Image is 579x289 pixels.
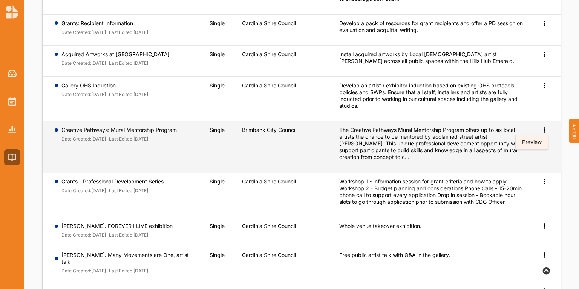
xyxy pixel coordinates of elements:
[91,188,106,193] font: [DATE]
[61,252,199,265] label: [PERSON_NAME]: Many Movements are One, artist talk
[210,51,225,57] span: Single
[210,82,225,89] span: Single
[339,82,523,109] div: Develop an artist / exhibitor induction based on existing OHS protocols, policies and SWPs. Ensur...
[133,136,148,142] font: [DATE]
[242,51,296,58] label: Cardinia Shire Council
[4,149,20,165] a: Library
[91,268,106,274] font: [DATE]
[61,51,170,58] label: Acquired Artworks at [GEOGRAPHIC_DATA]
[133,188,148,193] font: [DATE]
[61,223,173,229] label: [PERSON_NAME]: FOREVER I LIVE exhibition
[61,268,91,274] label: Date Created:
[61,127,177,133] label: Creative Pathways: Mural Mentorship Program
[242,178,296,185] label: Cardinia Shire Council
[109,60,133,66] label: Last Edited:
[61,232,91,238] label: Date Created:
[339,252,523,258] div: Free public artist talk with Q&A in the gallery.
[339,127,523,161] div: The Creative Pathways Mural Mentorship Program offers up to six local artists the chance to be me...
[339,223,523,229] div: Whole venue takeover exhibition.
[91,232,106,238] font: [DATE]
[91,60,106,66] font: [DATE]
[61,20,149,27] label: Grants: Recipient Information
[210,252,225,258] span: Single
[61,29,91,35] label: Date Created:
[109,232,133,238] label: Last Edited:
[4,93,20,109] a: Activities
[4,66,20,81] a: Dashboard
[210,178,225,185] span: Single
[133,29,148,35] font: [DATE]
[210,223,225,229] span: Single
[61,82,149,89] label: Gallery OHS Induction
[8,97,16,106] img: Activities
[8,126,16,132] img: Reports
[109,268,133,274] label: Last Edited:
[339,20,523,34] div: Develop a pack of resources for grant recipients and offer a PD session on evaluation and acquitt...
[109,92,133,98] label: Last Edited:
[210,20,225,26] span: Single
[109,188,133,194] label: Last Edited:
[242,223,296,229] label: Cardinia Shire Council
[210,127,225,133] span: Single
[61,92,91,98] label: Date Created:
[522,139,542,145] span: Preview
[61,188,91,194] label: Date Created:
[61,178,164,185] label: Grants - Professional Development Series
[109,136,133,142] label: Last Edited:
[109,29,133,35] label: Last Edited:
[91,136,106,142] font: [DATE]
[133,268,148,274] font: [DATE]
[242,20,296,27] label: Cardinia Shire Council
[91,29,106,35] font: [DATE]
[339,178,523,205] div: Workshop 1 - Information session for grant criteria and how to apply Workshop 2 - Budget planning...
[61,60,91,66] label: Date Created:
[8,154,16,160] img: Library
[61,136,91,142] label: Date Created:
[4,121,20,137] a: Reports
[8,70,17,77] img: Dashboard
[242,82,296,89] label: Cardinia Shire Council
[91,92,106,97] font: [DATE]
[133,232,148,238] font: [DATE]
[242,127,296,133] label: Brimbank City Council
[6,5,18,19] img: logo
[133,60,148,66] font: [DATE]
[133,92,148,97] font: [DATE]
[242,252,296,258] label: Cardinia Shire Council
[339,51,523,64] div: Install acquired artworks by Local [DEMOGRAPHIC_DATA] artist [PERSON_NAME] across all public spac...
